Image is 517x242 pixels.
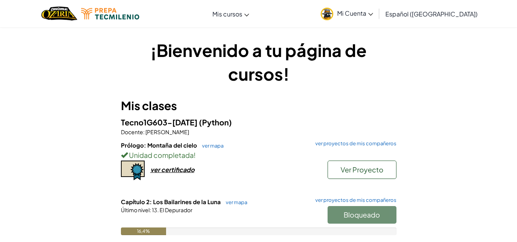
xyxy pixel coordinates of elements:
font: Docente [121,128,143,135]
font: Capítulo 2: Los Bailarines de la Luna [121,198,221,205]
font: [PERSON_NAME] [145,128,189,135]
img: Logotipo de Tecmilenio [81,8,139,19]
font: Español ([GEOGRAPHIC_DATA]) [385,10,478,18]
img: avatar [321,8,333,20]
font: Mis cursos [212,10,242,18]
font: Mi Cuenta [337,9,366,17]
font: ver certificado [150,166,194,174]
font: 13. [152,206,159,213]
font: : [150,206,151,213]
a: Mi Cuenta [317,2,377,26]
a: Español ([GEOGRAPHIC_DATA]) [382,3,481,24]
font: : [143,128,145,135]
font: ver proyectos de mis compañeros [315,140,396,146]
a: Logotipo de Ozaria de CodeCombat [41,6,77,21]
font: Ver Proyecto [341,165,383,174]
font: ver mapa [202,143,223,149]
font: ver mapa [226,199,247,205]
img: certificate-icon.png [121,161,145,180]
font: Prólogo: Montaña del cielo [121,141,197,149]
font: Tecno1G603-[DATE] [121,117,197,127]
font: ¡Bienvenido a tu página de cursos! [150,39,367,84]
font: Mis clases [121,98,177,113]
font: (Python) [199,117,232,127]
font: Último nivel [121,206,150,213]
font: ver proyectos de mis compañeros [315,197,396,203]
button: Ver Proyecto [328,161,396,179]
a: ver certificado [121,166,194,174]
font: Unidad completada [129,151,194,159]
img: Hogar [41,6,77,21]
a: Mis cursos [209,3,253,24]
font: 16,4% [137,228,150,234]
font: El Depurador [160,206,192,213]
font: ! [194,151,196,159]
